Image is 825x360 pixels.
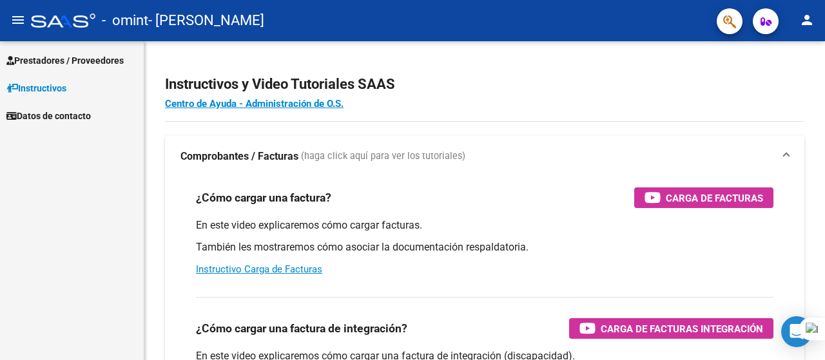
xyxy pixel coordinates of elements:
span: - omint [102,6,148,35]
button: Carga de Facturas Integración [569,318,773,339]
a: Centro de Ayuda - Administración de O.S. [165,98,344,109]
h3: ¿Cómo cargar una factura? [196,189,331,207]
span: - [PERSON_NAME] [148,6,264,35]
p: También les mostraremos cómo asociar la documentación respaldatoria. [196,240,773,254]
mat-expansion-panel-header: Comprobantes / Facturas (haga click aquí para ver los tutoriales) [165,136,804,177]
span: Carga de Facturas Integración [601,321,763,337]
span: Prestadores / Proveedores [6,53,124,68]
div: Open Intercom Messenger [781,316,812,347]
span: Instructivos [6,81,66,95]
h3: ¿Cómo cargar una factura de integración? [196,319,407,337]
mat-icon: person [799,12,815,28]
h2: Instructivos y Video Tutoriales SAAS [165,72,804,97]
span: Carga de Facturas [666,190,763,206]
span: (haga click aquí para ver los tutoriales) [301,149,465,164]
p: En este video explicaremos cómo cargar facturas. [196,218,773,232]
a: Instructivo Carga de Facturas [196,263,322,275]
strong: Comprobantes / Facturas [180,149,298,164]
button: Carga de Facturas [634,187,773,208]
mat-icon: menu [10,12,26,28]
span: Datos de contacto [6,109,91,123]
